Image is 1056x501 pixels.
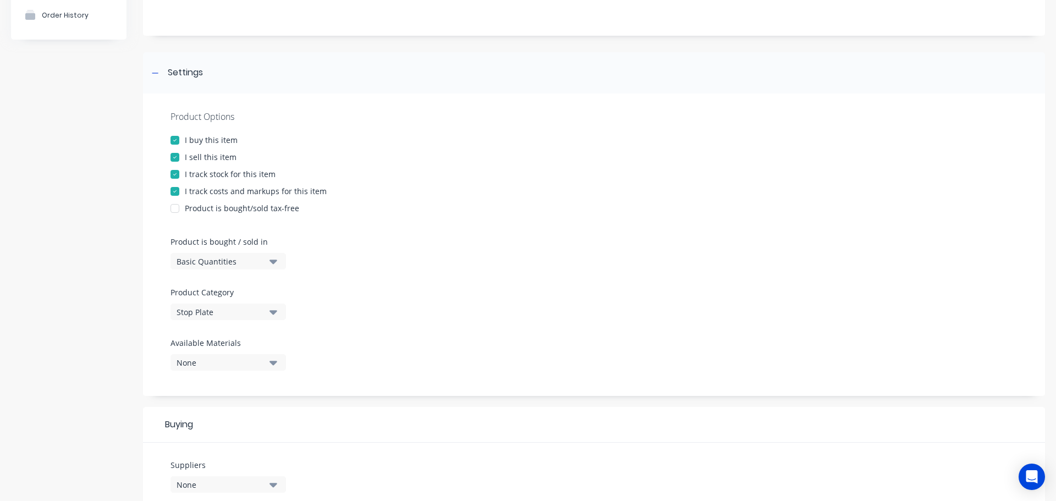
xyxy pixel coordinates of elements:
[185,134,238,146] div: I buy this item
[177,357,265,368] div: None
[170,459,286,471] label: Suppliers
[143,407,1045,443] div: Buying
[42,11,89,19] div: Order History
[1019,464,1045,490] div: Open Intercom Messenger
[185,168,276,180] div: I track stock for this item
[177,256,265,267] div: Basic Quantities
[170,337,286,349] label: Available Materials
[170,236,280,247] label: Product is bought / sold in
[177,306,265,318] div: Stop Plate
[170,354,286,371] button: None
[185,151,237,163] div: I sell this item
[185,185,327,197] div: I track costs and markups for this item
[170,253,286,269] button: Basic Quantities
[11,1,127,29] button: Order History
[170,304,286,320] button: Stop Plate
[177,479,265,491] div: None
[170,476,286,493] button: None
[168,66,203,80] div: Settings
[185,202,299,214] div: Product is bought/sold tax-free
[170,287,280,298] label: Product Category
[170,110,1018,123] div: Product Options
